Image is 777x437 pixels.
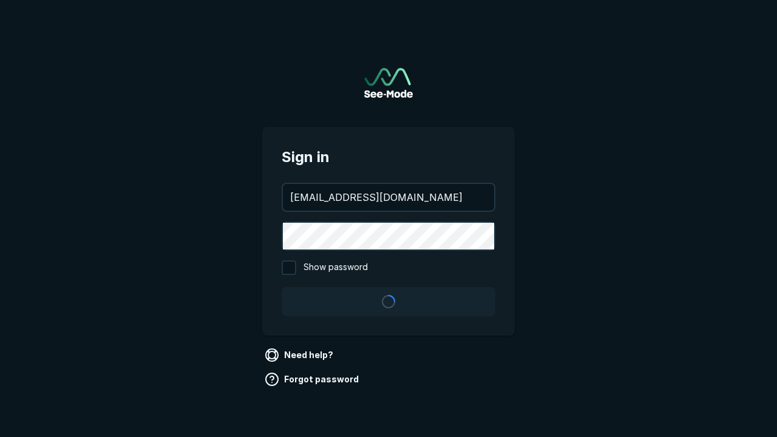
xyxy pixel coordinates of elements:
img: See-Mode Logo [364,68,413,98]
span: Sign in [282,146,495,168]
input: your@email.com [283,184,494,211]
a: Forgot password [262,370,364,389]
span: Show password [304,260,368,275]
a: Need help? [262,345,338,365]
a: Go to sign in [364,68,413,98]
